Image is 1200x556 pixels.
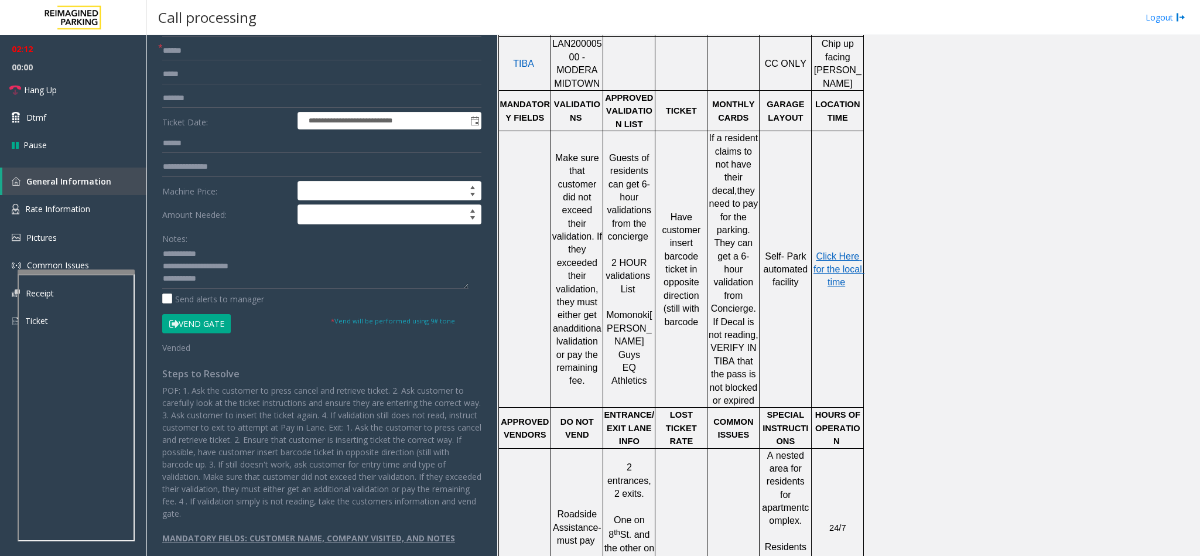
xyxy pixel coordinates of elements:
[709,133,761,196] span: If a resident claims to not have their decal
[621,284,635,294] span: List
[765,59,806,69] span: CC ONLY
[556,323,601,346] span: additional
[331,316,455,325] small: Vend will be performed using 9# tone
[712,100,757,122] span: MONTHLY CARDS
[763,410,808,446] span: SPECIAL INSTRUCTIONS
[464,214,481,224] span: Decrease value
[605,93,655,129] span: APPROVED VALIDATION LIST
[162,384,481,520] p: POF: 1. Ask the customer to press cancel and retrieve ticket. 2. Ask customer to carefully look a...
[500,100,550,122] span: MANDATORY FIELDS
[162,369,481,380] h4: Steps to Resolve
[1176,11,1185,23] img: logout
[12,289,20,297] img: 'icon'
[611,363,647,386] span: EQ Athletics
[464,191,481,200] span: Decrease value
[24,84,57,96] span: Hang Up
[813,251,864,288] span: Click Here for the local time
[162,533,455,544] u: MANDATORY FIELDS: CUSTOMER NAME, COMPANY VISITED, AND NOTES
[764,251,811,288] span: Self- Park automated facility
[608,515,647,540] span: One on 8
[159,181,295,201] label: Machine Price:
[604,410,655,446] span: ENTRANCE/EXIT LANE INFO
[556,336,601,386] span: validation or pay the remaining fee.
[614,528,620,537] span: th
[607,310,652,359] span: [PERSON_NAME] Guys
[829,523,846,533] span: 24/7
[666,106,697,115] span: TICKET
[513,59,534,69] a: TIBA
[501,417,551,439] span: APPROVED VENDORS
[552,39,602,88] span: LAN20000500 - MODERA MIDTOWN
[26,232,57,243] span: Pictures
[162,342,190,353] span: Vended
[734,186,737,196] span: ,
[468,112,481,129] span: Toggle popup
[162,228,187,245] label: Notes:
[162,314,231,334] button: Vend Gate
[607,462,654,499] span: 2 entrances, 2 exits.
[159,112,295,129] label: Ticket Date:
[464,182,481,191] span: Increase value
[767,100,806,122] span: GARAGE LAYOUT
[815,410,863,446] span: HOURS OF OPERATION
[607,153,654,241] span: Guests of residents can get 6-hour validations from the concierge
[606,258,650,281] span: 2 HOUR validations
[12,177,20,186] img: 'icon'
[12,316,19,326] img: 'icon'
[666,410,699,446] span: LOST TICKET RATE
[12,261,21,270] img: 'icon'
[709,186,761,405] span: they need to pay for the parking. They can get a 6-hour validation from Concierge. If Decal is no...
[464,205,481,214] span: Increase value
[554,100,600,122] span: VALIDATIONS
[662,212,703,327] span: Have customer insert barcode ticket in opposite direction (still with barcode
[815,100,863,122] span: LOCATION TIME
[25,203,90,214] span: Rate Information
[162,293,264,305] label: Send alerts to manager
[814,39,861,88] span: Chip up facing [PERSON_NAME]
[23,139,47,151] span: Pause
[27,260,89,271] span: Common Issues
[26,176,111,187] span: General Information
[762,451,807,513] span: A nested area for residents for apartment
[713,417,755,439] span: COMMON ISSUES
[553,509,604,545] span: Roadside Assistance- must pay
[560,417,596,439] span: DO NOT VEND
[26,111,46,124] span: Dtmf
[813,252,864,288] a: Click Here for the local time
[159,204,295,224] label: Amount Needed:
[1146,11,1185,23] a: Logout
[12,204,19,214] img: 'icon'
[2,168,146,195] a: General Information
[12,234,20,241] img: 'icon'
[606,310,649,320] span: Momonoki
[552,153,605,333] span: Make sure that customer did not exceed their validation. If they exceeded their validation, they ...
[152,3,262,32] h3: Call processing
